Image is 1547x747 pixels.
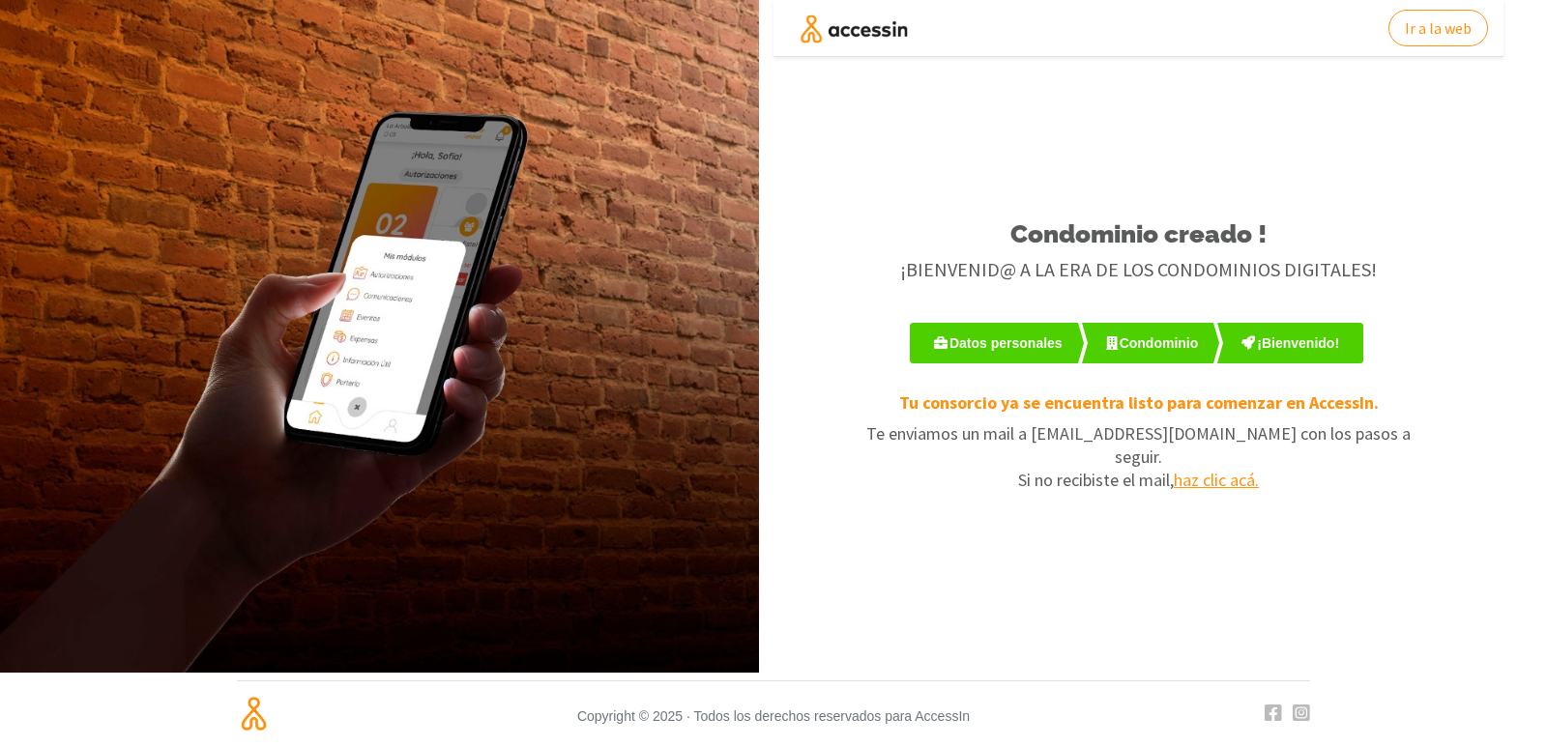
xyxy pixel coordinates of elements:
[899,391,1379,415] p: Tu consorcio ya se encuentra listo para comenzar en AccessIn.
[1174,469,1259,492] span: haz clic acá.
[1082,323,1214,363] a: Condominio
[849,422,1428,492] span: Te enviamos un mail a [EMAIL_ADDRESS][DOMAIN_NAME] con los pasos a seguir. Si no recibiste el mail,
[789,14,919,43] img: AccessIn
[788,218,1489,249] h1: Condominio creado !
[237,697,271,731] img: Isologo
[788,257,1489,282] h3: ¡BIENVENID@ A LA ERA DE LOS CONDOMINIOS DIGITALES!
[1217,323,1363,363] a: ¡Bienvenido!
[1388,10,1488,46] a: Ir a la web
[421,697,1126,735] small: Copyright © 2025 · Todos los derechos reservados para AccessIn
[910,323,1078,363] a: Datos personales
